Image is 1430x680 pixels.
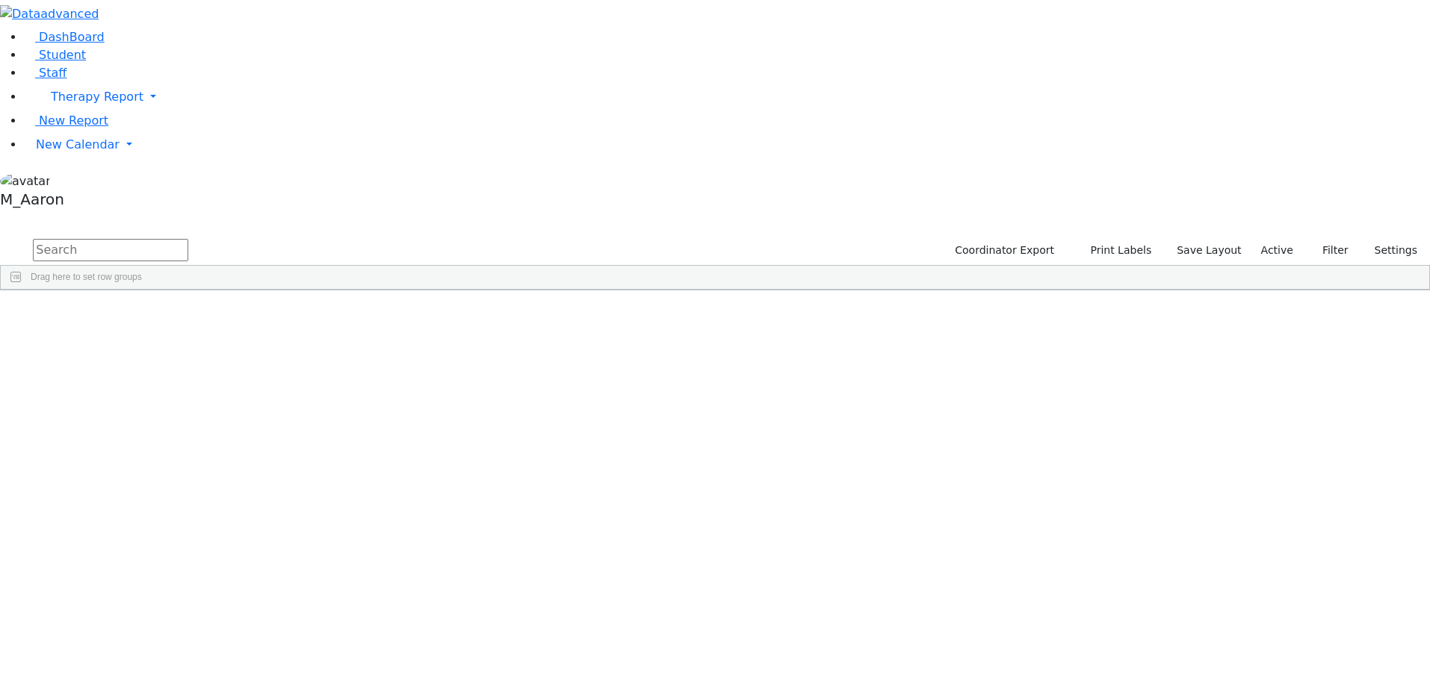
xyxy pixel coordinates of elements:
label: Active [1254,239,1300,262]
span: DashBoard [39,30,105,44]
button: Settings [1355,239,1424,262]
span: Student [39,48,86,62]
span: Drag here to set row groups [31,272,142,282]
input: Search [33,239,188,261]
a: New Calendar [24,130,1430,160]
span: New Calendar [36,137,120,152]
a: Staff [24,66,66,80]
span: Therapy Report [51,90,143,104]
button: Coordinator Export [945,239,1061,262]
a: Student [24,48,86,62]
a: Therapy Report [24,82,1430,112]
a: DashBoard [24,30,105,44]
button: Print Labels [1073,239,1158,262]
button: Filter [1303,239,1355,262]
a: New Report [24,113,108,128]
span: Staff [39,66,66,80]
span: New Report [39,113,108,128]
button: Save Layout [1170,239,1248,262]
